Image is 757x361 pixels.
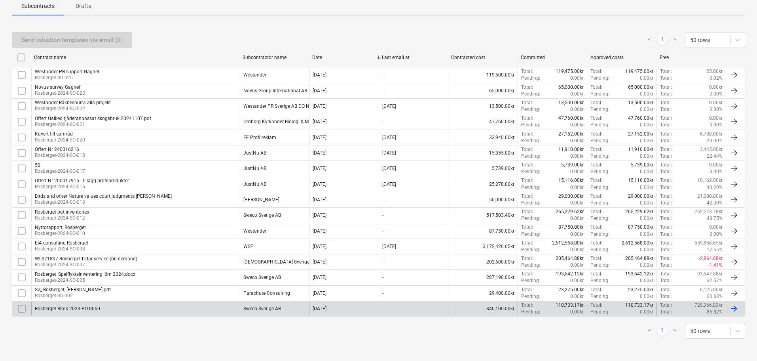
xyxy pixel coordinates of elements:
p: 11,910.00kr [628,146,653,153]
p: Total : [660,262,672,269]
p: 119,475.00kr [625,68,653,75]
p: 47,760.00kr [628,115,653,122]
a: Previous page [645,35,654,45]
p: 0.00kr [570,184,584,191]
div: Free [660,55,723,60]
p: 0.00kr [709,84,723,91]
p: 0.00kr [709,115,723,122]
p: Pending : [590,200,609,206]
div: Westander Räknesnurra alla projekt [35,100,111,105]
div: Ornborg Kyrkander Biologi & Miljo AB [243,119,322,124]
p: Total : [590,287,602,293]
p: Total : [521,68,533,75]
p: 5,739.00kr [631,162,653,168]
div: Offert Nr 240016216 [35,147,85,152]
p: Total : [660,271,672,277]
p: 15,116.00kr [628,177,653,184]
p: Rosberget-2024-SO-013 [35,199,172,206]
div: 517,503.40kr [448,208,518,222]
div: Novus Group International AB [243,88,307,94]
p: 0.00kr [640,138,653,144]
div: Vinge [243,197,279,202]
p: Pending : [590,138,609,144]
div: - [382,88,383,94]
div: 840,100.00kr [448,302,518,315]
div: [DATE] [313,103,326,109]
p: 0.00kr [640,231,653,238]
p: Total : [521,162,533,168]
p: Total : [590,208,602,215]
p: Total : [660,215,672,222]
p: 2,612,568.00kr [622,240,653,246]
div: Committed [521,55,584,60]
p: Pending : [590,309,609,315]
p: 0.00kr [640,277,653,284]
p: 0.00kr [640,246,653,253]
p: 0.00kr [570,231,584,238]
p: 10,162.00kr [697,177,723,184]
p: 193,642.12kr [556,271,584,277]
p: -1.41% [708,262,723,269]
p: 65,000.00kr [558,84,584,91]
p: Pending : [590,106,609,113]
p: 42.00% [707,200,723,206]
div: 3,172,426.65kr [448,240,518,253]
div: Offert Nr 200017915 - tillägg profilprodukter [35,178,129,183]
div: 5,739.00kr [448,162,518,175]
div: [DATE] [313,275,326,280]
div: [DATE] [382,150,396,156]
div: 13,500.00kr [448,99,518,113]
p: Pending : [521,231,540,238]
p: 0.00kr [709,162,723,168]
p: 0.00kr [709,99,723,106]
p: 110,733.17kr [625,302,653,309]
p: 6,125.00kr [700,287,723,293]
p: 0.00kr [570,75,584,82]
p: 87,750.00kr [558,224,584,231]
p: Pending : [590,293,609,300]
div: [DATE] [313,197,326,202]
a: Next page [670,35,679,45]
div: [DATE] [313,181,326,187]
p: 265,229.62kr [556,208,584,215]
p: 29,000.00kr [558,193,584,200]
p: 0.00kr [640,215,653,222]
p: 0.00kr [640,200,653,206]
p: Total : [521,208,533,215]
p: Pending : [590,184,609,191]
div: 25,278.00kr [448,177,518,191]
p: Total : [521,287,533,293]
p: Pending : [521,75,540,82]
p: 0.00kr [640,75,653,82]
div: Contract name [34,55,236,60]
p: Total : [590,146,602,153]
p: 0.00kr [640,168,653,175]
p: 0.00% [710,231,723,238]
p: Rosberget-SO-002 [35,292,111,299]
p: Total : [521,177,533,184]
p: -2,864.88kr [699,255,723,262]
p: 119,475.00kr [556,68,584,75]
div: 50 [35,162,85,168]
p: Total : [660,146,672,153]
p: Total : [660,208,672,215]
p: Total : [590,177,602,184]
div: - [382,119,383,124]
p: 20.83% [707,293,723,300]
p: Pending : [590,122,609,128]
div: Nyttorapport, Rosberget [35,225,86,230]
p: 17.65% [707,246,723,253]
p: Total : [660,122,672,128]
div: [DATE] [313,290,326,296]
p: 6,788.00kr [700,131,723,138]
p: 48.75% [707,215,723,222]
p: Rosberget-2024-SO-021 [35,121,151,128]
p: 2,612,568.00kr [552,240,584,246]
p: 0.00kr [640,106,653,113]
div: [DATE] [382,166,396,171]
p: Total : [660,75,672,82]
p: 47,760.00kr [558,115,584,122]
p: 0.00kr [640,262,653,269]
p: 0.00kr [570,215,584,222]
p: 0.00% [710,106,723,113]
